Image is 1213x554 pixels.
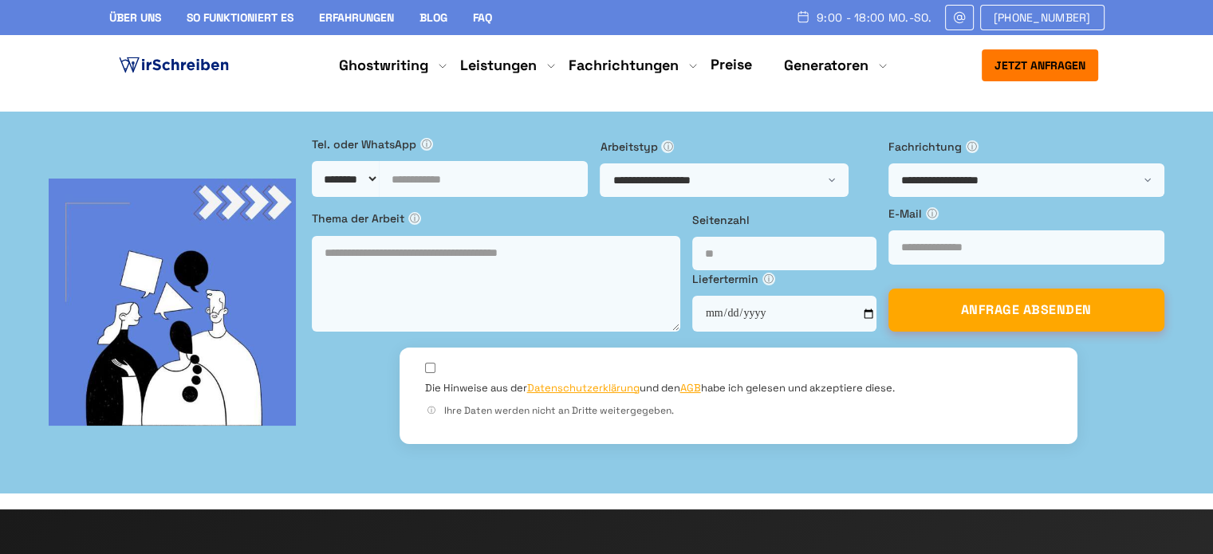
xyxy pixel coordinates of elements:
label: Thema der Arbeit [312,210,679,227]
button: Jetzt anfragen [982,49,1098,81]
span: ⓘ [425,404,438,417]
a: Blog [419,10,447,25]
a: AGB [680,381,701,395]
a: Preise [711,55,752,73]
a: Generatoren [784,56,868,75]
a: FAQ [473,10,492,25]
a: [PHONE_NUMBER] [980,5,1105,30]
a: So funktioniert es [187,10,293,25]
a: Leistungen [460,56,537,75]
img: Schedule [796,10,810,23]
a: Ghostwriting [339,56,428,75]
label: Fachrichtung [888,138,1164,155]
span: ⓘ [420,138,433,151]
a: Datenschutzerklärung [527,381,640,395]
div: Ihre Daten werden nicht an Dritte weitergegeben. [425,403,1052,418]
span: [PHONE_NUMBER] [994,11,1091,24]
span: ⓘ [926,207,939,220]
span: ⓘ [966,140,979,153]
a: Über uns [109,10,161,25]
img: bg [49,179,296,426]
span: 9:00 - 18:00 Mo.-So. [817,11,932,24]
label: Tel. oder WhatsApp [312,136,588,153]
span: ⓘ [408,212,421,225]
a: Fachrichtungen [569,56,679,75]
label: Arbeitstyp [600,138,876,155]
span: ⓘ [661,140,674,153]
button: ANFRAGE ABSENDEN [888,289,1164,332]
img: Email [952,11,967,24]
label: Die Hinweise aus der und den habe ich gelesen und akzeptiere diese. [425,381,895,395]
span: ⓘ [762,273,775,285]
label: Liefertermin [692,270,876,288]
img: logo ghostwriter-österreich [116,53,232,77]
label: E-Mail [888,205,1164,222]
label: Seitenzahl [692,211,876,229]
a: Erfahrungen [319,10,394,25]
